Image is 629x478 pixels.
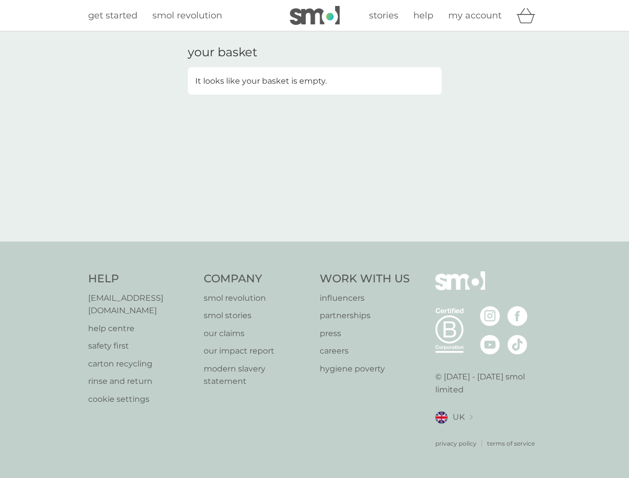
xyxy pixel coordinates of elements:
a: safety first [88,340,194,353]
img: select a new location [470,415,473,420]
a: terms of service [487,439,535,448]
img: smol [290,6,340,25]
h4: Work With Us [320,271,410,287]
a: our impact report [204,345,310,358]
span: get started [88,10,137,21]
a: cookie settings [88,393,194,406]
div: basket [516,5,541,25]
a: rinse and return [88,375,194,388]
span: stories [369,10,398,21]
a: smol revolution [204,292,310,305]
a: partnerships [320,309,410,322]
span: UK [453,411,465,424]
a: hygiene poverty [320,362,410,375]
a: carton recycling [88,358,194,370]
img: visit the smol Youtube page [480,335,500,355]
span: help [413,10,433,21]
a: privacy policy [435,439,477,448]
a: smol revolution [152,8,222,23]
a: help centre [88,322,194,335]
img: visit the smol Tiktok page [507,335,527,355]
a: our claims [204,327,310,340]
img: visit the smol Instagram page [480,306,500,326]
a: smol stories [204,309,310,322]
h3: your basket [188,45,257,60]
a: stories [369,8,398,23]
a: my account [448,8,502,23]
span: my account [448,10,502,21]
p: It looks like your basket is empty. [195,75,327,88]
h4: Company [204,271,310,287]
img: visit the smol Facebook page [507,306,527,326]
a: get started [88,8,137,23]
img: smol [435,271,485,305]
a: press [320,327,410,340]
p: © [DATE] - [DATE] smol limited [435,370,541,396]
a: careers [320,345,410,358]
h4: Help [88,271,194,287]
img: UK flag [435,411,448,424]
span: smol revolution [152,10,222,21]
a: modern slavery statement [204,362,310,388]
a: help [413,8,433,23]
a: [EMAIL_ADDRESS][DOMAIN_NAME] [88,292,194,317]
a: influencers [320,292,410,305]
